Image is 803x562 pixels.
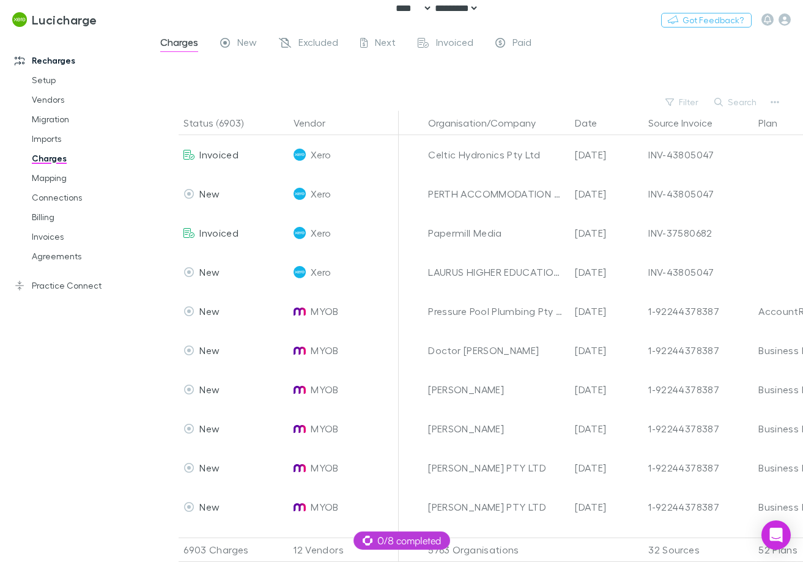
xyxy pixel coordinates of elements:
[20,129,156,149] a: Imports
[294,149,306,161] img: Xero's Logo
[570,174,643,213] div: [DATE]
[648,253,749,292] div: INV-43805047
[570,213,643,253] div: [DATE]
[648,448,749,487] div: 1-92244378387
[199,227,239,238] span: Invoiced
[570,448,643,487] div: [DATE]
[428,448,565,487] div: [PERSON_NAME] PTY LTD
[199,344,220,356] span: New
[659,95,706,109] button: Filter
[428,370,565,409] div: [PERSON_NAME]
[294,344,306,357] img: MYOB's Logo
[648,409,749,448] div: 1-92244378387
[32,12,97,27] h3: Lucicharge
[428,487,565,527] div: [PERSON_NAME] PTY LTD
[575,111,612,135] button: Date
[294,501,306,513] img: MYOB's Logo
[20,168,156,188] a: Mapping
[294,188,306,200] img: Xero's Logo
[311,409,338,448] span: MYOB
[311,370,338,409] span: MYOB
[2,51,156,70] a: Recharges
[648,174,749,213] div: INV-43805047
[428,213,565,253] div: Papermill Media
[648,111,727,135] button: Source Invoice
[423,538,570,562] div: 5763 Organisations
[199,149,239,160] span: Invoiced
[294,266,306,278] img: Xero's Logo
[648,370,749,409] div: 1-92244378387
[199,423,220,434] span: New
[294,462,306,474] img: MYOB's Logo
[311,448,338,487] span: MYOB
[648,487,749,527] div: 1-92244378387
[375,36,396,52] span: Next
[570,409,643,448] div: [DATE]
[428,292,565,331] div: Pressure Pool Plumbing Pty Ltd
[237,36,257,52] span: New
[648,292,749,331] div: 1-92244378387
[570,487,643,527] div: [DATE]
[570,370,643,409] div: [DATE]
[648,331,749,370] div: 1-92244378387
[761,520,791,550] div: Open Intercom Messenger
[298,36,338,52] span: Excluded
[436,36,473,52] span: Invoiced
[20,227,156,246] a: Invoices
[513,36,531,52] span: Paid
[311,174,331,213] span: Xero
[199,305,220,317] span: New
[648,135,749,174] div: INV-43805047
[199,383,220,395] span: New
[179,538,289,562] div: 6903 Charges
[5,5,105,34] a: Lucicharge
[311,135,331,174] span: Xero
[758,111,792,135] button: Plan
[311,292,338,331] span: MYOB
[183,111,258,135] button: Status (6903)
[643,538,753,562] div: 32 Sources
[20,70,156,90] a: Setup
[428,331,565,370] div: Doctor [PERSON_NAME]
[428,111,550,135] button: Organisation/Company
[294,227,306,239] img: Xero's Logo
[311,487,338,527] span: MYOB
[428,409,565,448] div: [PERSON_NAME]
[2,276,156,295] a: Practice Connect
[199,266,220,278] span: New
[570,253,643,292] div: [DATE]
[289,538,399,562] div: 12 Vendors
[648,213,749,253] div: INV-37580682
[428,174,565,213] div: PERTH ACCOMMODATION PTY LTD
[199,501,220,512] span: New
[294,305,306,317] img: MYOB's Logo
[294,383,306,396] img: MYOB's Logo
[708,95,764,109] button: Search
[570,135,643,174] div: [DATE]
[311,213,331,253] span: Xero
[199,188,220,199] span: New
[160,36,198,52] span: Charges
[199,462,220,473] span: New
[294,111,340,135] button: Vendor
[570,331,643,370] div: [DATE]
[12,12,27,27] img: Lucicharge's Logo
[294,423,306,435] img: MYOB's Logo
[20,149,156,168] a: Charges
[20,90,156,109] a: Vendors
[661,13,752,28] button: Got Feedback?
[428,253,565,292] div: LAURUS HIGHER EDUCATION PTY LTD
[20,246,156,266] a: Agreements
[311,331,338,370] span: MYOB
[20,207,156,227] a: Billing
[428,135,565,174] div: Celtic Hydronics Pty Ltd
[570,292,643,331] div: [DATE]
[20,109,156,129] a: Migration
[20,188,156,207] a: Connections
[311,253,331,292] span: Xero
